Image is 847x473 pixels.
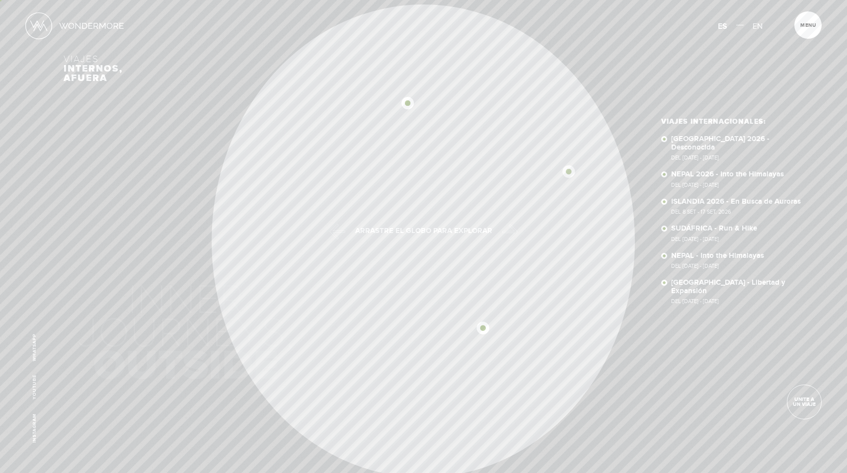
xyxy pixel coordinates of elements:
img: Nombre Logo [59,22,124,29]
span: Unite a un viaje [787,397,821,407]
span: Del [DATE] - [DATE] [671,182,805,188]
span: Menu [800,23,816,28]
a: WhatsApp [32,333,37,361]
a: [GEOGRAPHIC_DATA] - Libertad y ExpansiónDel [DATE] - [DATE] [671,279,805,304]
img: icon [477,322,489,334]
h3: Viajes internos, afuera [64,55,783,83]
a: ISLANDIA 2026 - En Busca de AurorasDel 8 SET - 17 SET, 2026 [671,198,805,215]
span: Del [DATE] - [DATE] [671,236,805,242]
a: NEPAL 2026 - Into the HimalayasDel [DATE] - [DATE] [671,170,805,188]
img: Logo [25,12,52,39]
a: ES [718,18,727,34]
img: icon [401,97,414,109]
a: Unite a un viaje [787,385,822,419]
a: EN [753,18,763,34]
a: NEPAL - Into the HimalayasDel [DATE] - [DATE] [671,252,805,269]
span: Del [DATE] - [DATE] [671,263,805,269]
a: Instagram [32,413,37,443]
span: Del [DATE] - [DATE] [671,299,805,304]
a: Youtube [32,375,37,399]
span: Del 8 SET - 17 SET, 2026 [671,209,805,215]
div: Arrastre el globo para explorar [354,227,493,235]
span: Del [DATE] - [DATE] [671,155,805,160]
h3: Viajes Internacionales: [661,118,805,125]
a: SUDÁFRICA - Run & HikeDel [DATE] - [DATE] [671,225,805,242]
a: [GEOGRAPHIC_DATA] 2026 - DesconocidaDel [DATE] - [DATE] [671,135,805,160]
img: icon [563,165,575,178]
span: ES [718,21,727,31]
span: EN [753,21,763,31]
